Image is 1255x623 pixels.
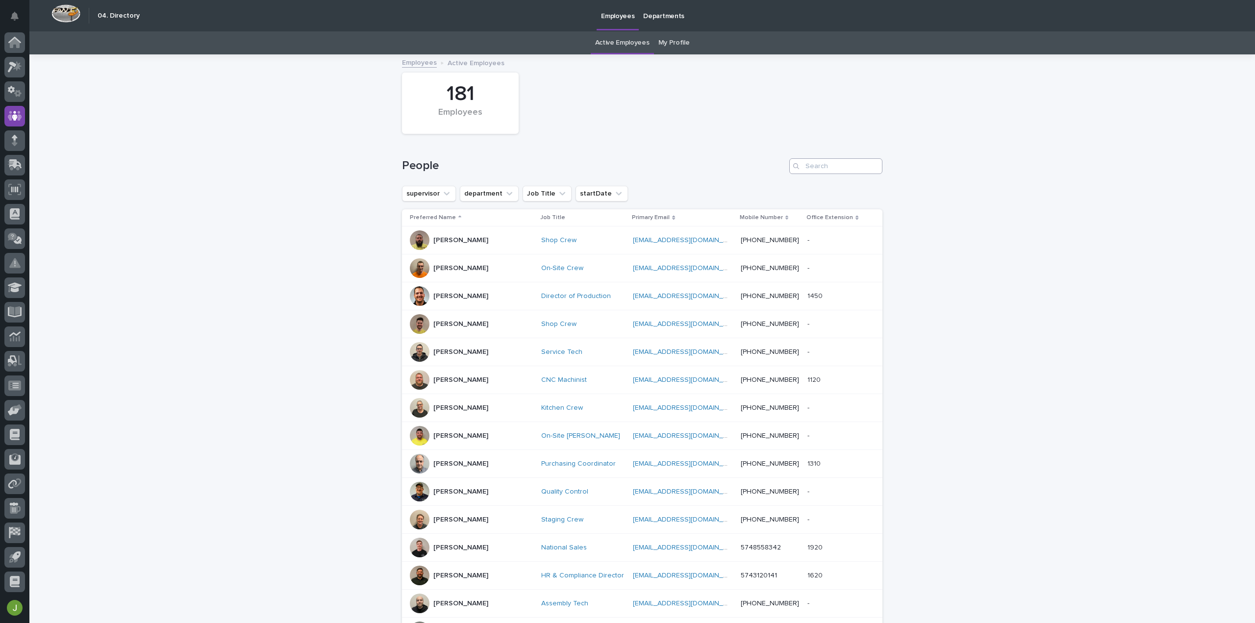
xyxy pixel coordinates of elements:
a: [PHONE_NUMBER] [741,349,799,355]
a: On-Site [PERSON_NAME] [541,432,620,440]
p: [PERSON_NAME] [433,292,488,300]
a: [PHONE_NUMBER] [741,600,799,607]
a: 5748558342 [741,544,781,551]
a: Kitchen Crew [541,404,583,412]
a: HR & Compliance Director [541,572,624,580]
a: Assembly Tech [541,599,588,608]
p: - [807,486,811,496]
p: 1620 [807,570,825,580]
p: [PERSON_NAME] [433,544,488,552]
a: My Profile [658,31,690,54]
a: [PHONE_NUMBER] [741,516,799,523]
button: supervisor [402,186,456,201]
p: [PERSON_NAME] [433,264,488,273]
a: [EMAIL_ADDRESS][DOMAIN_NAME] [633,237,744,244]
button: Job Title [523,186,572,201]
p: [PERSON_NAME] [433,376,488,384]
tr: [PERSON_NAME]Quality Control [EMAIL_ADDRESS][DOMAIN_NAME] [PHONE_NUMBER]-- [402,478,882,506]
a: [EMAIL_ADDRESS][DOMAIN_NAME] [633,321,744,327]
a: Purchasing Coordinator [541,460,616,468]
p: - [807,262,811,273]
a: [PHONE_NUMBER] [741,321,799,327]
a: Service Tech [541,348,582,356]
button: startDate [576,186,628,201]
p: Active Employees [448,57,504,68]
a: [EMAIL_ADDRESS][DOMAIN_NAME] [633,572,744,579]
input: Search [789,158,882,174]
p: 1450 [807,290,825,300]
p: Preferred Name [410,212,456,223]
p: [PERSON_NAME] [433,460,488,468]
a: [EMAIL_ADDRESS][DOMAIN_NAME] [633,600,744,607]
p: Primary Email [632,212,670,223]
a: [EMAIL_ADDRESS][DOMAIN_NAME] [633,404,744,411]
a: [EMAIL_ADDRESS][DOMAIN_NAME] [633,376,744,383]
p: [PERSON_NAME] [433,572,488,580]
p: 1920 [807,542,825,552]
a: [PHONE_NUMBER] [741,237,799,244]
tr: [PERSON_NAME]Kitchen Crew [EMAIL_ADDRESS][DOMAIN_NAME] [PHONE_NUMBER]-- [402,394,882,422]
p: 1120 [807,374,823,384]
tr: [PERSON_NAME]Staging Crew [EMAIL_ADDRESS][DOMAIN_NAME] [PHONE_NUMBER]-- [402,506,882,534]
h2: 04. Directory [98,12,140,20]
p: [PERSON_NAME] [433,516,488,524]
p: Job Title [540,212,565,223]
p: - [807,402,811,412]
p: - [807,430,811,440]
p: Office Extension [806,212,853,223]
a: [EMAIL_ADDRESS][DOMAIN_NAME] [633,293,744,299]
a: [EMAIL_ADDRESS][DOMAIN_NAME] [633,265,744,272]
div: Employees [419,107,502,128]
a: [PHONE_NUMBER] [741,460,799,467]
tr: [PERSON_NAME]Service Tech [EMAIL_ADDRESS][DOMAIN_NAME] [PHONE_NUMBER]-- [402,338,882,366]
a: National Sales [541,544,587,552]
p: Mobile Number [740,212,783,223]
tr: [PERSON_NAME]CNC Machinist [EMAIL_ADDRESS][DOMAIN_NAME] [PHONE_NUMBER]11201120 [402,366,882,394]
button: Notifications [4,6,25,26]
a: [EMAIL_ADDRESS][DOMAIN_NAME] [633,488,744,495]
a: Quality Control [541,488,588,496]
h1: People [402,159,785,173]
a: [EMAIL_ADDRESS][DOMAIN_NAME] [633,544,744,551]
p: - [807,234,811,245]
button: users-avatar [4,598,25,618]
a: Shop Crew [541,320,577,328]
tr: [PERSON_NAME]On-Site Crew [EMAIL_ADDRESS][DOMAIN_NAME] [PHONE_NUMBER]-- [402,254,882,282]
a: [EMAIL_ADDRESS][DOMAIN_NAME] [633,516,744,523]
p: [PERSON_NAME] [433,432,488,440]
p: [PERSON_NAME] [433,404,488,412]
a: Active Employees [595,31,650,54]
p: - [807,598,811,608]
a: Director of Production [541,292,611,300]
a: [EMAIL_ADDRESS][DOMAIN_NAME] [633,460,744,467]
p: [PERSON_NAME] [433,488,488,496]
p: [PERSON_NAME] [433,320,488,328]
tr: [PERSON_NAME]HR & Compliance Director [EMAIL_ADDRESS][DOMAIN_NAME] 574312014116201620 [402,562,882,590]
tr: [PERSON_NAME]Shop Crew [EMAIL_ADDRESS][DOMAIN_NAME] [PHONE_NUMBER]-- [402,310,882,338]
a: [EMAIL_ADDRESS][DOMAIN_NAME] [633,432,744,439]
p: [PERSON_NAME] [433,599,488,608]
tr: [PERSON_NAME]Assembly Tech [EMAIL_ADDRESS][DOMAIN_NAME] [PHONE_NUMBER]-- [402,590,882,618]
p: 1310 [807,458,823,468]
a: CNC Machinist [541,376,587,384]
div: 181 [419,82,502,106]
img: Workspace Logo [51,4,80,23]
a: [PHONE_NUMBER] [741,376,799,383]
a: [PHONE_NUMBER] [741,293,799,299]
a: [PHONE_NUMBER] [741,488,799,495]
a: [PHONE_NUMBER] [741,265,799,272]
tr: [PERSON_NAME]National Sales [EMAIL_ADDRESS][DOMAIN_NAME] 574855834219201920 [402,534,882,562]
tr: [PERSON_NAME]Shop Crew [EMAIL_ADDRESS][DOMAIN_NAME] [PHONE_NUMBER]-- [402,226,882,254]
tr: [PERSON_NAME]Purchasing Coordinator [EMAIL_ADDRESS][DOMAIN_NAME] [PHONE_NUMBER]13101310 [402,450,882,478]
p: - [807,346,811,356]
a: [PHONE_NUMBER] [741,432,799,439]
p: [PERSON_NAME] [433,348,488,356]
a: Staging Crew [541,516,583,524]
p: - [807,514,811,524]
a: On-Site Crew [541,264,583,273]
a: Employees [402,56,437,68]
a: Shop Crew [541,236,577,245]
button: department [460,186,519,201]
tr: [PERSON_NAME]Director of Production [EMAIL_ADDRESS][DOMAIN_NAME] [PHONE_NUMBER]14501450 [402,282,882,310]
